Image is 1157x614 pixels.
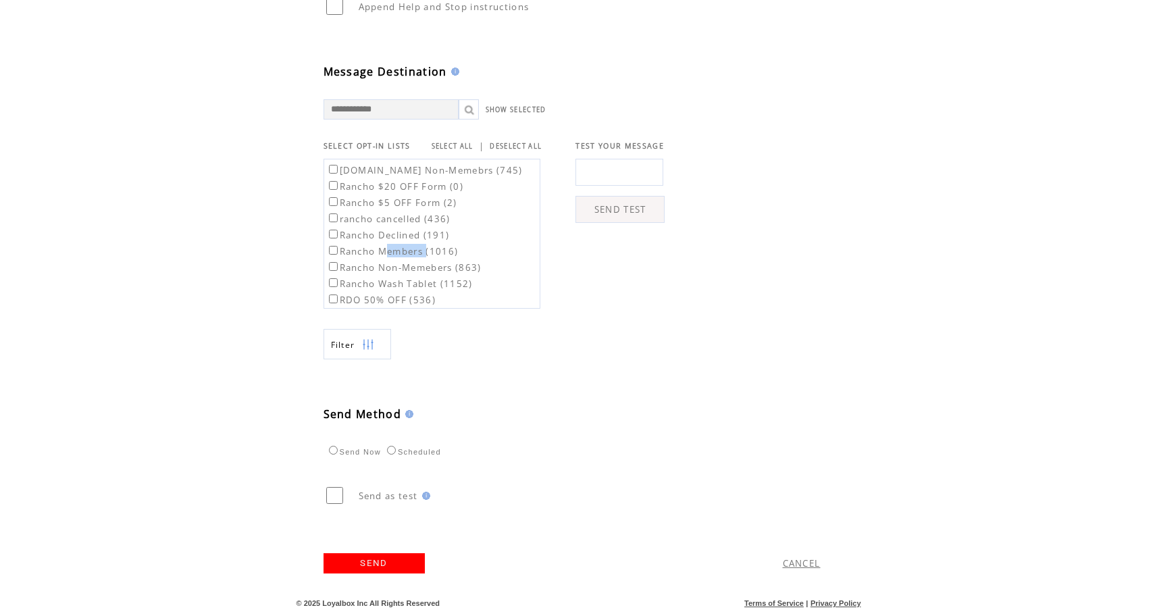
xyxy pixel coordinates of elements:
[329,295,338,303] input: RDO 50% OFF (536)
[401,410,413,418] img: help.gif
[329,197,338,206] input: Rancho $5 OFF Form (2)
[326,229,450,241] label: Rancho Declined (191)
[359,490,418,502] span: Send as test
[329,278,338,287] input: Rancho Wash Tablet (1152)
[326,213,451,225] label: rancho cancelled (436)
[326,164,523,176] label: [DOMAIN_NAME] Non-Memebrs (745)
[806,599,808,607] span: |
[359,1,530,13] span: Append Help and Stop instructions
[326,197,457,209] label: Rancho $5 OFF Form (2)
[324,64,447,79] span: Message Destination
[447,68,459,76] img: help.gif
[362,330,374,360] img: filters.png
[432,142,473,151] a: SELECT ALL
[387,446,396,455] input: Scheduled
[326,278,473,290] label: Rancho Wash Tablet (1152)
[418,492,430,500] img: help.gif
[329,262,338,271] input: Rancho Non-Memebers (863)
[811,599,861,607] a: Privacy Policy
[783,557,821,569] a: CANCEL
[384,448,441,456] label: Scheduled
[326,448,381,456] label: Send Now
[324,329,391,359] a: Filter
[329,213,338,222] input: rancho cancelled (436)
[326,294,436,306] label: RDO 50% OFF (536)
[326,261,482,274] label: Rancho Non-Memebers (863)
[329,165,338,174] input: [DOMAIN_NAME] Non-Memebrs (745)
[297,599,440,607] span: © 2025 Loyalbox Inc All Rights Reserved
[329,246,338,255] input: Rancho Members (1016)
[490,142,542,151] a: DESELECT ALL
[479,140,484,152] span: |
[326,180,464,193] label: Rancho $20 OFF Form (0)
[329,230,338,238] input: Rancho Declined (191)
[324,553,425,573] a: SEND
[486,105,546,114] a: SHOW SELECTED
[324,141,411,151] span: SELECT OPT-IN LISTS
[331,339,355,351] span: Show filters
[575,196,665,223] a: SEND TEST
[329,181,338,190] input: Rancho $20 OFF Form (0)
[744,599,804,607] a: Terms of Service
[326,245,459,257] label: Rancho Members (1016)
[575,141,664,151] span: TEST YOUR MESSAGE
[329,446,338,455] input: Send Now
[324,407,402,421] span: Send Method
